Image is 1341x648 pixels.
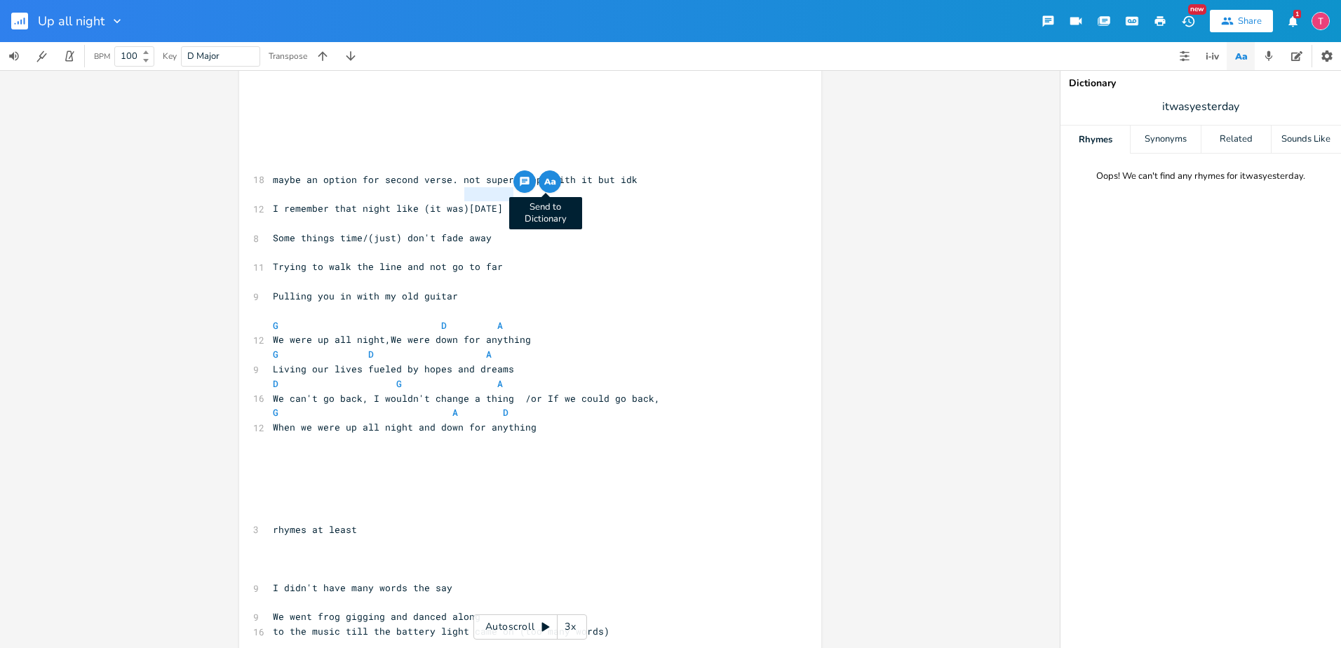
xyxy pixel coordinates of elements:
[452,406,458,419] span: A
[1069,79,1333,88] div: Dictionary
[273,173,638,186] span: maybe an option for second verse. not super happy with it but idk
[273,523,357,536] span: rhymes at least
[558,614,583,640] div: 3x
[273,421,537,433] span: When we were up all night and down for anything
[273,348,278,360] span: G
[1131,126,1200,154] div: Synonyms
[1312,12,1330,30] img: tabitha8501.tn
[1293,10,1301,18] div: 1
[269,52,307,60] div: Transpose
[273,610,480,623] span: We went frog gigging and danced along
[1272,126,1341,154] div: Sounds Like
[1162,99,1239,115] span: itwasyesterday
[396,377,402,390] span: G
[273,363,514,375] span: Living our lives fueled by hopes and dreams
[486,348,492,360] span: A
[273,333,531,346] span: We were up all night,We were down for anything
[1188,4,1206,15] div: New
[1201,126,1271,154] div: Related
[539,170,561,193] button: Send to Dictionary
[273,625,609,637] span: to the music till the battery light came on (too many words)
[187,50,220,62] span: D Major
[1174,8,1202,34] button: New
[273,406,278,419] span: G
[497,377,503,390] span: A
[273,319,278,332] span: G
[1238,15,1262,27] div: Share
[1279,8,1307,34] button: 1
[273,202,503,215] span: I remember that night like (it was)[DATE]
[273,392,660,405] span: We can't go back, I wouldn't change a thing /or If we could go back,
[497,319,503,332] span: A
[273,231,492,244] span: Some things time/(just) don't fade away
[273,290,458,302] span: Pulling you in with my old guitar
[1060,126,1130,154] div: Rhymes
[273,581,452,594] span: I didn't have many words the say
[368,348,374,360] span: D
[473,614,587,640] div: Autoscroll
[273,260,503,273] span: Trying to walk the line and not go to far
[94,53,110,60] div: BPM
[441,319,447,332] span: D
[1096,170,1305,182] div: Oops! We can't find any rhymes for itwasyesterday.
[1210,10,1273,32] button: Share
[38,15,105,27] span: Up all night
[163,52,177,60] div: Key
[503,406,508,419] span: D
[273,377,278,390] span: D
